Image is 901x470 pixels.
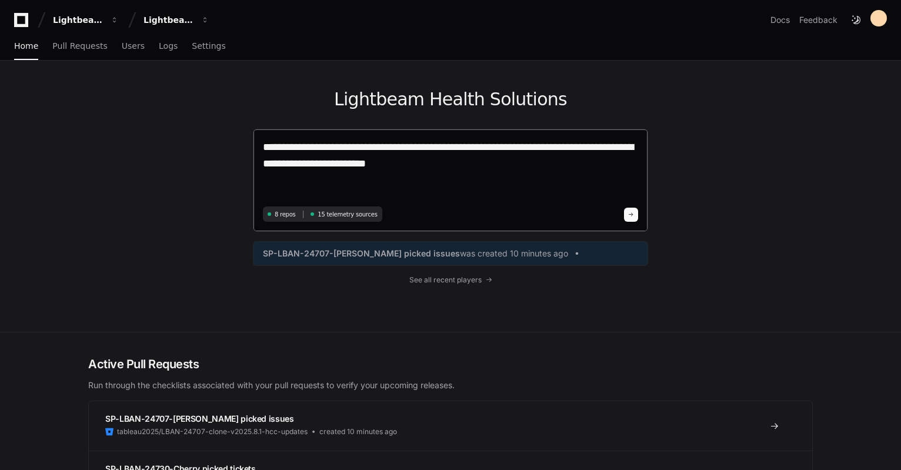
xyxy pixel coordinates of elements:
span: tableau2025/LBAN-24707-clone-v2025.8.1-hcc-updates [117,427,308,436]
a: SP-LBAN-24707-[PERSON_NAME] picked issuestableau2025/LBAN-24707-clone-v2025.8.1-hcc-updatescreate... [89,401,812,451]
span: See all recent players [409,275,482,285]
a: SP-LBAN-24707-[PERSON_NAME] picked issueswas created 10 minutes ago [263,248,638,259]
span: Home [14,42,38,49]
span: 8 repos [275,210,296,219]
a: See all recent players [253,275,648,285]
a: Settings [192,33,225,60]
a: Home [14,33,38,60]
p: Run through the checklists associated with your pull requests to verify your upcoming releases. [88,379,813,391]
button: Lightbeam Health Solutions [139,9,214,31]
span: Users [122,42,145,49]
span: Settings [192,42,225,49]
span: Logs [159,42,178,49]
div: Lightbeam Health Solutions [144,14,194,26]
div: Lightbeam Health [53,14,104,26]
h2: Active Pull Requests [88,356,813,372]
span: Pull Requests [52,42,107,49]
span: SP-LBAN-24707-[PERSON_NAME] picked issues [105,414,294,424]
span: created 10 minutes ago [319,427,397,436]
span: was created 10 minutes ago [460,248,568,259]
a: Pull Requests [52,33,107,60]
span: 15 telemetry sources [318,210,377,219]
a: Docs [770,14,790,26]
span: SP-LBAN-24707-[PERSON_NAME] picked issues [263,248,460,259]
button: Feedback [799,14,837,26]
a: Logs [159,33,178,60]
h1: Lightbeam Health Solutions [253,89,648,110]
button: Lightbeam Health [48,9,124,31]
a: Users [122,33,145,60]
